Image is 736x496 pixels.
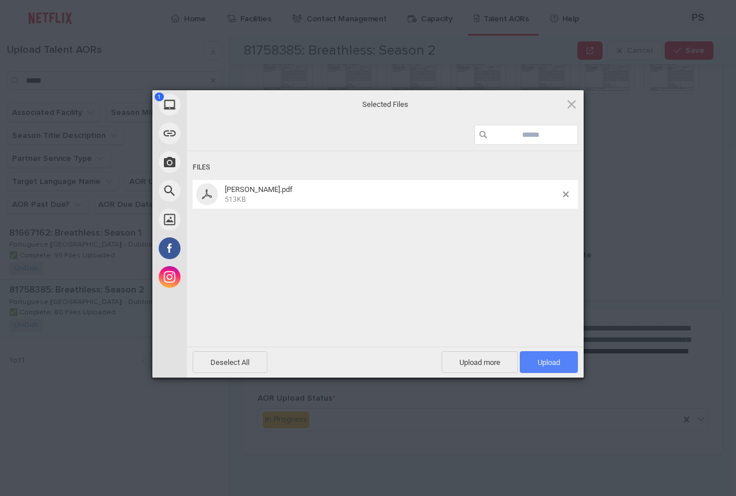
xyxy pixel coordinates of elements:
[152,205,290,234] div: Unsplash
[520,351,578,373] span: Upload
[270,99,500,109] span: Selected Files
[152,148,290,176] div: Take Photo
[193,157,578,178] div: Files
[152,234,290,263] div: Facebook
[565,98,578,110] span: Click here or hit ESC to close picker
[152,90,290,119] div: My Device
[152,176,290,205] div: Web Search
[225,195,246,203] span: 513KB
[221,185,563,204] span: Rodrigo Horta.pdf
[193,351,267,373] span: Deselect All
[442,351,518,373] span: Upload more
[225,185,293,194] span: [PERSON_NAME].pdf
[155,93,164,101] span: 1
[538,358,560,367] span: Upload
[152,119,290,148] div: Link (URL)
[152,263,290,291] div: Instagram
